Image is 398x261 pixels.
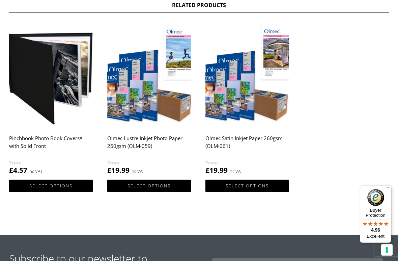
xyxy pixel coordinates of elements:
span: £ [205,165,209,175]
img: Olmec Satin Inkjet Paper 260gsm (OLM-061) [205,23,289,127]
a: Olmec Lustre Inkjet Photo Paper 260gsm (OLM-059) £19.99 [107,23,191,175]
h2: Olmec Lustre Inkjet Photo Paper 260gsm (OLM-059) [107,132,191,159]
p: Excellent [360,234,391,239]
span: 4.96 [371,227,380,233]
a: Select options for “Olmec Satin Inkjet Paper 260gsm (OLM-061)” [205,180,289,192]
button: Trusted Shops TrustmarkBuyer Protection4.96Excellent [360,185,391,243]
span: £ [9,165,13,175]
bdi: 19.99 [107,165,130,175]
img: Olmec Lustre Inkjet Photo Paper 260gsm (OLM-059) [107,23,191,127]
img: Pinchbook Photo Book Covers* with Solid Front [9,23,93,127]
a: Select options for “Olmec Lustre Inkjet Photo Paper 260gsm (OLM-059)” [107,180,191,192]
h2: Pinchbook Photo Book Covers* with Solid Front [9,132,93,159]
span: £ [107,165,111,175]
p: Buyer Protection [360,208,391,218]
bdi: 19.99 [205,165,228,175]
img: Trusted Shops Trustmark [367,189,384,206]
a: Pinchbook Photo Book Covers* with Solid Front £4.57 [9,23,93,175]
button: Menu [383,185,391,193]
h2: Related products [9,1,389,12]
a: Olmec Satin Inkjet Paper 260gsm (OLM-061) £19.99 [205,23,289,175]
bdi: 4.57 [9,165,27,175]
h2: Olmec Satin Inkjet Paper 260gsm (OLM-061) [205,132,289,159]
a: Select options for “Pinchbook Photo Book Covers* with Solid Front” [9,180,93,192]
button: Your consent preferences for tracking technologies [381,244,393,256]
